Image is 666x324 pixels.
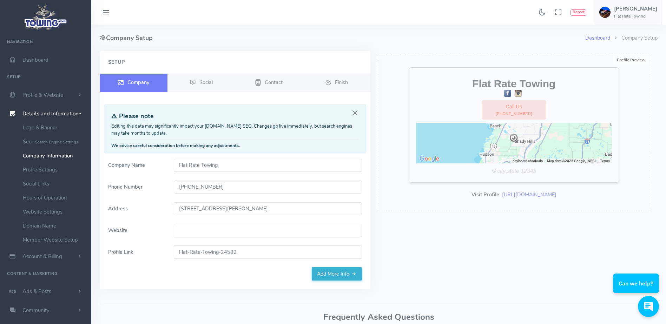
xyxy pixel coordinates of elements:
a: Domain Name [18,219,91,233]
a: Dashboard [585,34,610,41]
i: city [497,168,506,174]
h6: We advise careful consideration before making any adjustments. [111,143,359,148]
b: Visit Profile: [472,191,501,198]
p: Editing this data may significantly impact your [DOMAIN_NAME] SEO. Changes go live immediately, b... [111,123,359,137]
small: Search Engine Settings [35,139,78,145]
a: Website Settings [18,205,91,219]
span: Contact [265,79,283,86]
a: Terms (opens in new tab) [600,159,610,163]
a: Add More Info [312,267,362,281]
a: Hours of Operation [18,191,91,205]
span: Dashboard [22,56,48,63]
a: Call Us[PHONE_NUMBER] [482,100,546,120]
li: Company Setup [610,34,658,42]
button: Keyboard shortcuts [513,158,543,163]
span: Company [127,79,149,86]
span: Account & Billing [22,253,62,260]
h6: Flat Rate Towing [614,14,657,19]
span: Community [22,307,50,314]
a: [URL][DOMAIN_NAME] [502,191,556,198]
div: , [416,167,612,175]
label: Phone Number [104,181,170,194]
iframe: Conversations [608,254,666,324]
input: Enter a location [174,202,362,216]
img: logo [22,2,70,32]
label: Address [104,202,170,216]
h4: Please note [111,113,359,120]
span: Social [199,79,213,86]
label: Website [104,224,170,237]
a: Open this area in Google Maps (opens a new window) [418,154,441,163]
span: [PHONE_NUMBER] [496,111,532,117]
a: Social Links [18,177,91,191]
a: Logo & Banner [18,121,91,135]
span: Ads & Posts [22,288,51,295]
span: Finish [335,79,348,86]
span: Details and Information [22,110,79,117]
h4: Setup [108,60,362,65]
h2: Flat Rate Towing [416,78,612,90]
h5: [PERSON_NAME] [614,6,657,12]
button: Close [351,109,359,117]
a: Member Website Setup [18,233,91,247]
i: state [507,168,519,174]
div: Profile Preview [613,55,649,65]
a: Seo -Search Engine Settings [18,135,91,149]
img: user-image [599,7,611,18]
span: Profile & Website [22,92,63,99]
label: Company Name [104,159,170,172]
img: Google [418,154,441,163]
button: Report [571,9,586,16]
h4: Company Setup [100,25,585,51]
span: Map data ©2025 Google, INEGI [547,159,596,163]
i: 12345 [521,168,536,174]
a: Company Information [18,149,91,163]
h3: Frequently Asked Questions [100,312,658,322]
label: Profile Link [104,245,170,259]
a: Profile Settings [18,163,91,177]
